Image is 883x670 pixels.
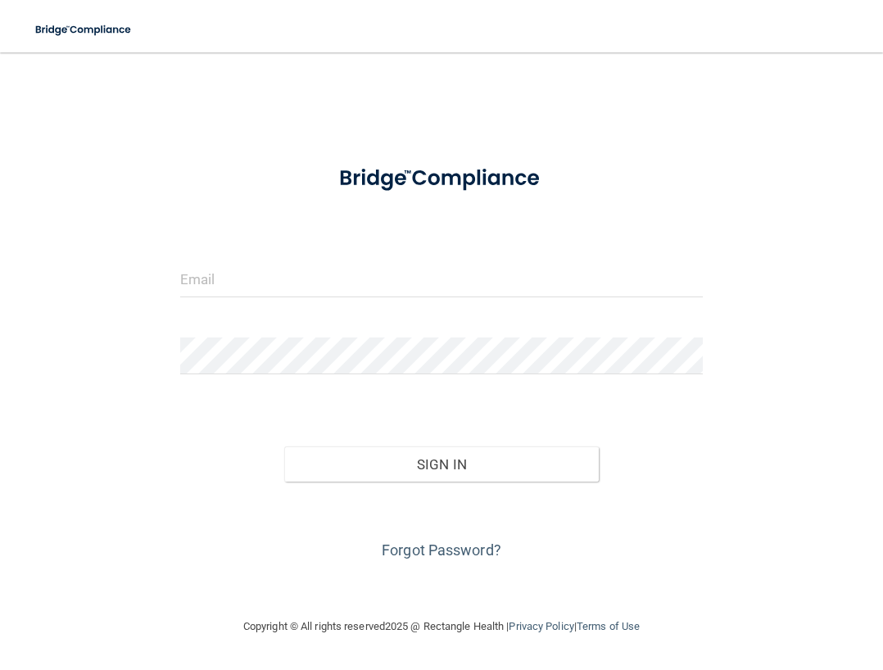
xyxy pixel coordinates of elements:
img: bridge_compliance_login_screen.278c3ca4.svg [317,151,566,206]
input: Email [180,260,704,297]
a: Terms of Use [577,620,640,632]
button: Sign In [284,446,598,482]
a: Privacy Policy [509,620,573,632]
img: bridge_compliance_login_screen.278c3ca4.svg [25,13,143,47]
div: Copyright © All rights reserved 2025 @ Rectangle Health | | [143,600,740,653]
a: Forgot Password? [382,541,501,559]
